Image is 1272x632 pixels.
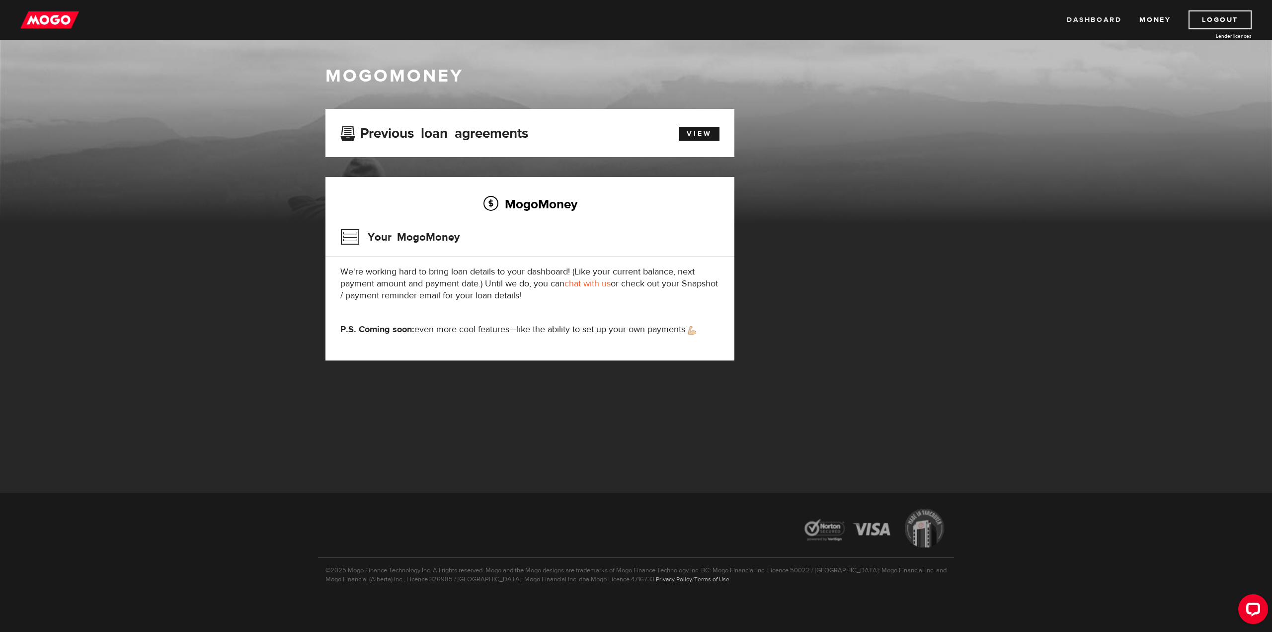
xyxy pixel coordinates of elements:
[340,193,719,214] h2: MogoMoney
[318,557,954,584] p: ©2025 Mogo Finance Technology Inc. All rights reserved. Mogo and the Mogo designs are trademarks ...
[325,66,947,87] h1: MogoMoney
[1067,10,1121,29] a: Dashboard
[1177,32,1252,40] a: Lender licences
[340,125,528,138] h3: Previous loan agreements
[795,501,954,557] img: legal-icons-92a2ffecb4d32d839781d1b4e4802d7b.png
[340,324,719,336] p: even more cool features—like the ability to set up your own payments
[694,575,729,583] a: Terms of Use
[340,266,719,302] p: We're working hard to bring loan details to your dashboard! (Like your current balance, next paym...
[688,326,696,335] img: strong arm emoji
[340,324,414,335] strong: P.S. Coming soon:
[1230,590,1272,632] iframe: LiveChat chat widget
[656,575,692,583] a: Privacy Policy
[20,10,79,29] img: mogo_logo-11ee424be714fa7cbb0f0f49df9e16ec.png
[340,224,460,250] h3: Your MogoMoney
[1139,10,1171,29] a: Money
[564,278,611,289] a: chat with us
[1189,10,1252,29] a: Logout
[679,127,719,141] a: View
